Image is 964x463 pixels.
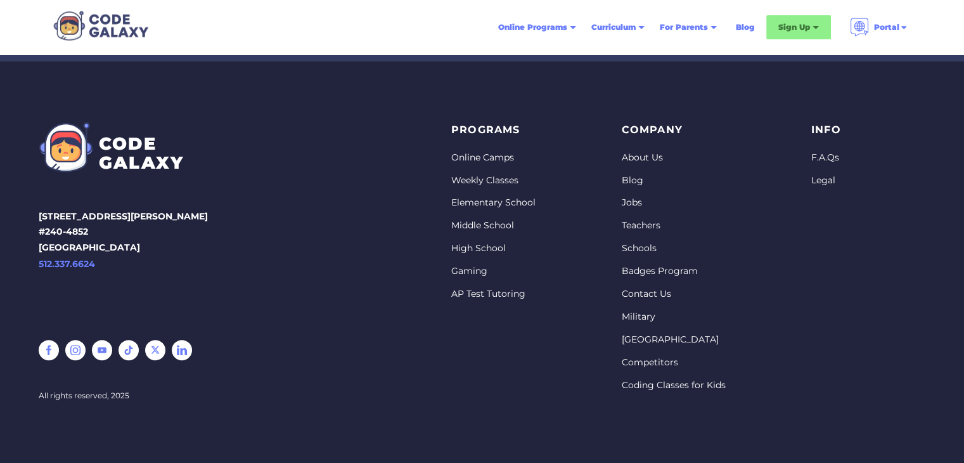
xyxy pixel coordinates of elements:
a: Contact Us [621,288,725,301]
a: High School [451,242,536,255]
div: Portal [874,21,899,34]
a: Middle School [451,219,536,232]
a: AP Test Tutoring [451,288,536,301]
p: [STREET_ADDRESS][PERSON_NAME] #240-4852 [GEOGRAPHIC_DATA] [39,209,208,298]
div: All rights reserved, 2025 [39,389,208,402]
a: Schools [621,242,725,255]
a: Jobs [621,197,725,209]
a: Competitors [621,356,725,369]
div: For Parents [652,16,724,39]
div: Curriculum [584,16,652,39]
a: [GEOGRAPHIC_DATA] [621,334,725,346]
a: Teachers [621,219,725,232]
p: info [811,122,841,139]
div: CODE GALAXY [99,134,184,173]
a: Online Camps [451,152,536,164]
div: Online Programs [491,16,584,39]
a: Blog [728,16,762,39]
div: Portal [842,13,916,42]
div: For Parents [660,21,708,34]
a: About Us [621,152,725,164]
a: Badges Program [621,265,725,278]
div: Sign Up [766,15,831,39]
a: 512.337.6624 [39,256,208,272]
a: Elementary School [451,197,536,209]
p: PROGRAMS [451,122,536,139]
a: Weekly Classes [451,174,536,187]
a: Legal [811,174,841,187]
a: F.A.Qs [811,152,841,164]
p: Company [621,122,725,139]
a: Coding Classes for Kids [621,379,725,392]
div: Curriculum [591,21,636,34]
a: Gaming [451,265,536,278]
a: Military [621,311,725,323]
div: Sign Up [778,21,810,34]
a: Blog [621,174,725,187]
a: CODEGALAXY [39,122,208,173]
div: Online Programs [498,21,567,34]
